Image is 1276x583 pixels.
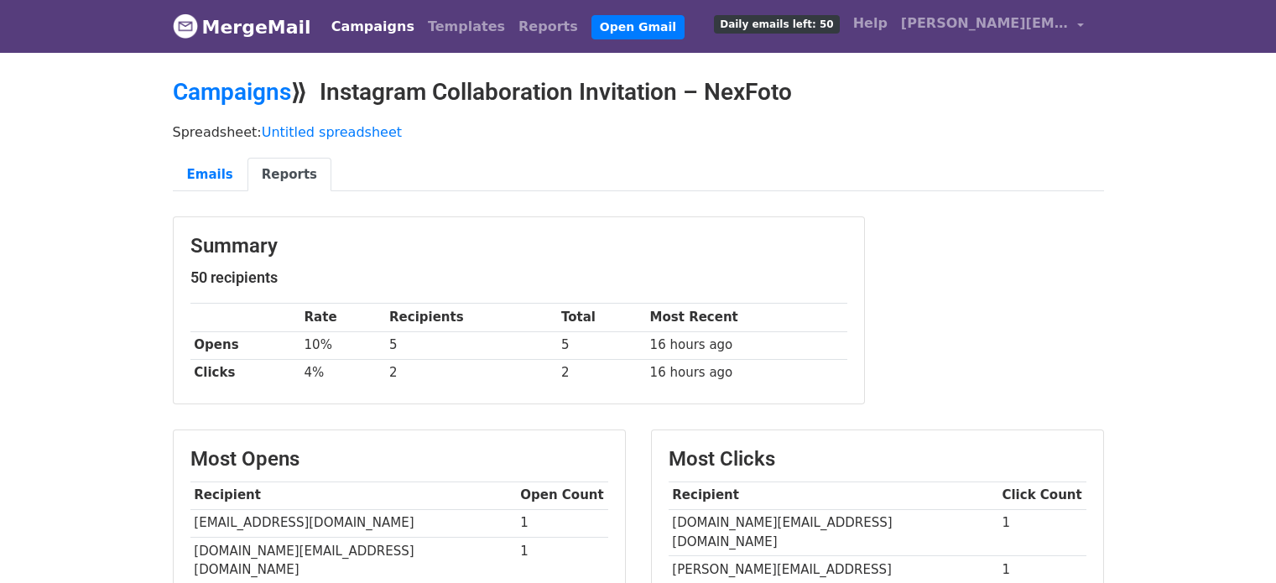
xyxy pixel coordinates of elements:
td: 16 hours ago [646,359,847,387]
th: Recipient [190,481,517,509]
p: Spreadsheet: [173,123,1104,141]
a: Campaigns [173,78,291,106]
td: 1 [517,509,608,537]
th: Clicks [190,359,300,387]
h3: Most Clicks [669,447,1086,471]
h2: ⟫ Instagram Collaboration Invitation – NexFoto [173,78,1104,107]
th: Rate [300,304,386,331]
a: Untitled spreadsheet [262,124,402,140]
a: Campaigns [325,10,421,44]
th: Opens [190,331,300,359]
td: 10% [300,331,386,359]
td: [EMAIL_ADDRESS][DOMAIN_NAME] [190,509,517,537]
td: 1 [998,509,1086,556]
td: [DOMAIN_NAME][EMAIL_ADDRESS][DOMAIN_NAME] [669,509,998,556]
a: Daily emails left: 50 [707,7,846,40]
td: 2 [557,359,646,387]
a: Help [846,7,894,40]
h5: 50 recipients [190,268,847,287]
td: 5 [557,331,646,359]
th: Recipients [385,304,557,331]
a: Templates [421,10,512,44]
td: 16 hours ago [646,331,847,359]
th: Most Recent [646,304,847,331]
span: [PERSON_NAME][EMAIL_ADDRESS][DOMAIN_NAME] [901,13,1069,34]
td: 4% [300,359,386,387]
span: Daily emails left: 50 [714,15,839,34]
th: Open Count [517,481,608,509]
h3: Summary [190,234,847,258]
th: Recipient [669,481,998,509]
a: Reports [512,10,585,44]
th: Click Count [998,481,1086,509]
a: [PERSON_NAME][EMAIL_ADDRESS][DOMAIN_NAME] [894,7,1091,46]
td: 5 [385,331,557,359]
td: 2 [385,359,557,387]
a: MergeMail [173,9,311,44]
a: Open Gmail [591,15,685,39]
a: Reports [247,158,331,192]
th: Total [557,304,646,331]
img: MergeMail logo [173,13,198,39]
h3: Most Opens [190,447,608,471]
a: Emails [173,158,247,192]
